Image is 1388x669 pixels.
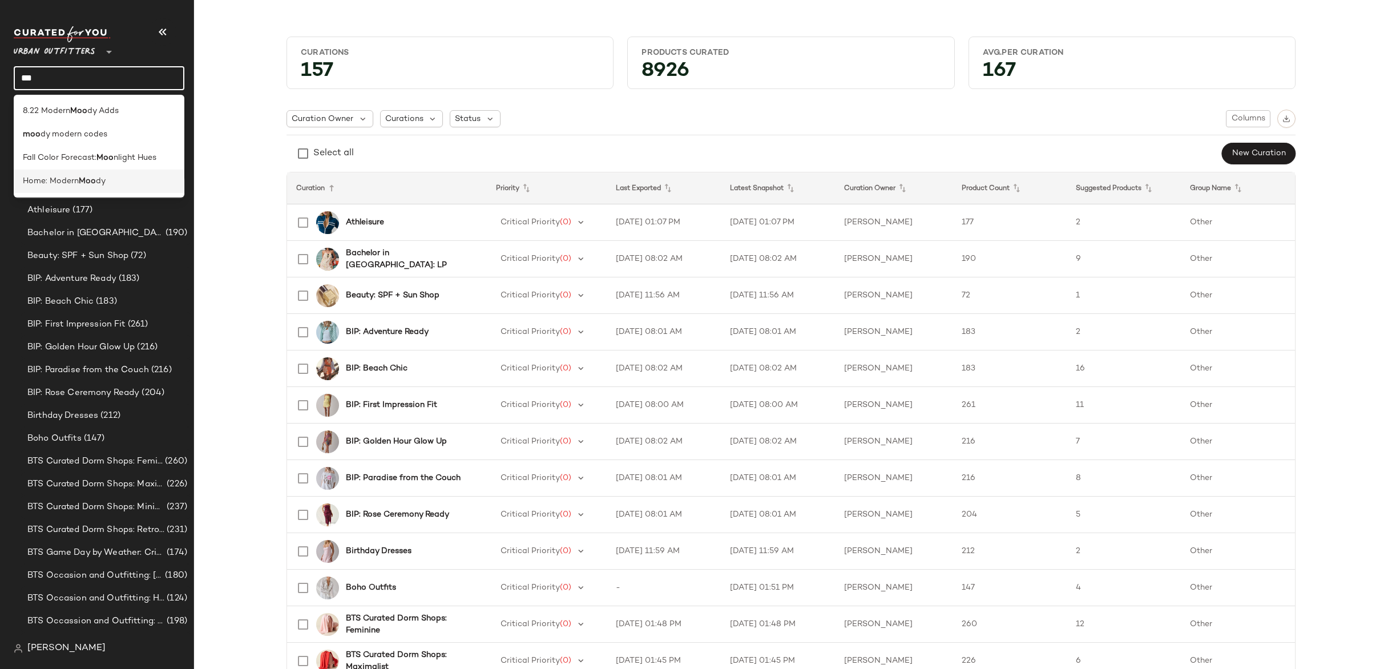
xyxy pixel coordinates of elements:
td: 212 [953,533,1067,570]
img: 100795103_066_b [316,540,339,563]
td: 2 [1067,314,1181,350]
span: BIP: Beach Chic [27,295,94,308]
b: Bachelor in [GEOGRAPHIC_DATA]: LP [346,247,473,271]
span: Birthday Dresses [27,409,98,422]
span: Critical Priority [501,474,560,482]
span: (72) [128,249,146,263]
span: (231) [164,523,187,537]
span: (260) [163,455,187,468]
td: [DATE] 08:01 AM [721,460,835,497]
td: 190 [953,241,1067,277]
span: Critical Priority [501,510,560,519]
b: Moo [79,175,96,187]
td: 2 [1067,204,1181,241]
span: (204) [139,386,164,400]
b: Moo [96,152,114,164]
span: dy modern codes [41,128,107,140]
b: BIP: Beach Chic [346,362,407,374]
img: 101347516_000_b [316,430,339,453]
th: Priority [487,172,607,204]
td: Other [1181,460,1295,497]
span: BIP: Rose Ceremony Ready [27,386,139,400]
img: 98247711_087_b [316,357,339,380]
span: 8.22 Modern [23,105,70,117]
td: [PERSON_NAME] [835,350,953,387]
td: 260 [953,606,1067,643]
td: [DATE] 08:01 AM [721,314,835,350]
span: (177) [70,204,92,217]
td: Other [1181,204,1295,241]
td: [DATE] 08:01 AM [721,497,835,533]
td: 147 [953,570,1067,606]
td: [DATE] 01:48 PM [607,606,721,643]
th: Product Count [953,172,1067,204]
span: New Curation [1232,149,1286,158]
span: (0) [560,401,571,409]
b: BIP: Rose Ceremony Ready [346,509,449,521]
td: 183 [953,314,1067,350]
span: BTS Curated Dorm Shops: Minimalist [27,501,164,514]
td: [PERSON_NAME] [835,314,953,350]
span: BTS Occassion and Outfitting: Campus Lounge [27,615,164,628]
b: BIP: Paradise from the Couch [346,472,461,484]
span: Beauty: SPF + Sun Shop [27,249,128,263]
span: (183) [94,295,117,308]
span: (0) [560,583,571,592]
span: (174) [164,546,187,559]
span: BTS Curated Dorm Shops: Maximalist [27,478,164,491]
span: Critical Priority [501,218,560,227]
td: [DATE] 08:01 AM [607,460,721,497]
span: BIP: Golden Hour Glow Up [27,341,135,354]
td: Other [1181,277,1295,314]
td: [DATE] 01:48 PM [721,606,835,643]
img: svg%3e [1282,115,1290,123]
b: Beauty: SPF + Sun Shop [346,289,439,301]
span: (216) [135,341,158,354]
th: Suggested Products [1067,172,1181,204]
span: BTS Game Day by Weather: Crisp & Cozy [27,546,164,559]
span: Urban Outfitters [14,39,95,59]
span: Critical Priority [501,328,560,336]
img: 101991065_010_b [316,577,339,599]
span: (216) [149,364,172,377]
span: (0) [560,437,571,446]
span: Critical Priority [501,547,560,555]
div: Curations [301,47,599,58]
span: BIP: Paradise from the Couch [27,364,149,377]
span: BIP: First Impression Fit [27,318,126,331]
span: BTS Curated Dorm Shops: Retro+ Boho [27,523,164,537]
span: dy [96,175,106,187]
img: 101256782_042_b [316,211,339,234]
img: 102187119_066_b [316,613,339,636]
b: BTS Curated Dorm Shops: Feminine [346,612,473,636]
span: (0) [560,510,571,519]
td: [PERSON_NAME] [835,387,953,424]
td: [DATE] 11:59 AM [607,533,721,570]
span: Curations [385,113,423,125]
img: 96651559_038_b [316,321,339,344]
td: [DATE] 08:00 AM [607,387,721,424]
td: 216 [953,460,1067,497]
td: [DATE] 08:02 AM [721,241,835,277]
td: [DATE] 08:01 AM [607,497,721,533]
td: [DATE] 08:00 AM [721,387,835,424]
td: 7 [1067,424,1181,460]
td: Other [1181,533,1295,570]
th: Latest Snapshot [721,172,835,204]
span: BIP: Adventure Ready [27,272,116,285]
img: 99180069_079_b [316,248,339,271]
span: (0) [560,474,571,482]
td: Other [1181,424,1295,460]
img: 54308812_023_b [316,284,339,307]
span: (0) [560,255,571,263]
td: - [607,570,721,606]
td: 204 [953,497,1067,533]
span: (180) [163,569,187,582]
div: 157 [292,63,608,84]
td: 2 [1067,533,1181,570]
td: Other [1181,606,1295,643]
div: Avg.per Curation [983,47,1281,58]
td: [DATE] 08:02 AM [607,350,721,387]
span: (0) [560,620,571,628]
span: (124) [164,592,187,605]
